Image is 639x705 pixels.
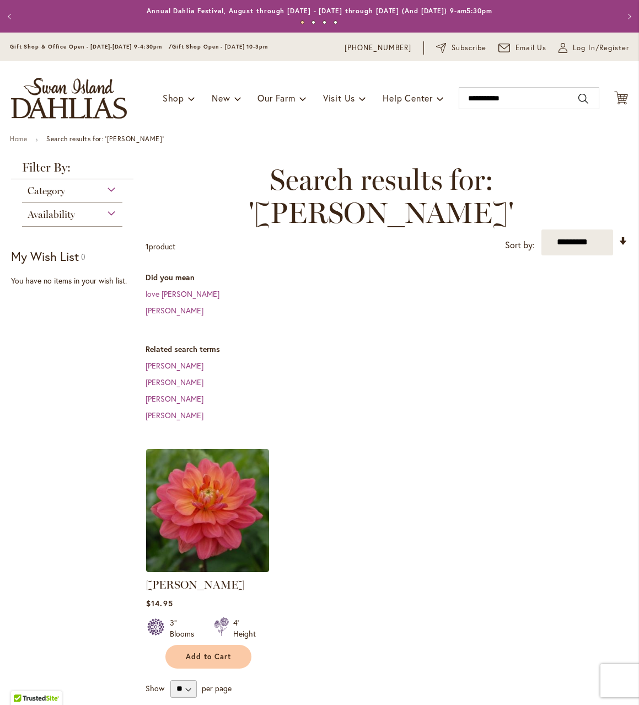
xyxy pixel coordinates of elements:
span: $14.95 [146,598,173,608]
button: 4 of 4 [334,20,337,24]
a: store logo [11,78,127,119]
button: 2 of 4 [312,20,315,24]
a: [PERSON_NAME] [146,305,203,316]
span: 1 [146,241,149,252]
span: Gift Shop & Office Open - [DATE]-[DATE] 9-4:30pm / [10,43,172,50]
a: [PERSON_NAME] [146,360,203,371]
span: Visit Us [323,92,355,104]
button: 3 of 4 [323,20,326,24]
a: [PHONE_NUMBER] [345,42,411,54]
a: Email Us [498,42,547,54]
dt: Did you mean [146,272,628,283]
a: [PERSON_NAME] [146,393,203,404]
div: 4' Height [233,617,256,639]
span: Gift Shop Open - [DATE] 10-3pm [172,43,268,50]
div: 3" Blooms [170,617,201,639]
a: love [PERSON_NAME] [146,289,219,299]
strong: My Wish List [11,248,79,264]
span: Category [28,185,65,197]
span: Our Farm [257,92,295,104]
strong: Filter By: [11,162,133,179]
a: [PERSON_NAME] [146,410,203,420]
span: per page [202,682,232,693]
a: Log In/Register [559,42,629,54]
button: Next [617,6,639,28]
strong: Search results for: '[PERSON_NAME]' [46,135,164,143]
span: New [212,92,230,104]
label: Sort by: [505,235,535,255]
a: Subscribe [436,42,486,54]
img: LORA ASHLEY [146,449,269,572]
span: Help Center [383,92,433,104]
span: Add to Cart [186,652,231,661]
span: Log In/Register [573,42,629,54]
a: Home [10,135,27,143]
p: product [146,238,175,255]
span: Email Us [516,42,547,54]
div: You have no items in your wish list. [11,275,139,286]
span: Search results for: '[PERSON_NAME]' [146,163,617,229]
button: 1 of 4 [300,20,304,24]
a: Annual Dahlia Festival, August through [DATE] - [DATE] through [DATE] (And [DATE]) 9-am5:30pm [147,7,492,15]
span: Subscribe [452,42,486,54]
dt: Related search terms [146,344,628,355]
span: Availability [28,209,75,221]
span: Show [146,682,164,693]
a: LORA ASHLEY [146,564,269,574]
a: [PERSON_NAME] [146,377,203,387]
span: Shop [163,92,184,104]
button: Add to Cart [165,645,251,669]
a: [PERSON_NAME] [146,578,244,591]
